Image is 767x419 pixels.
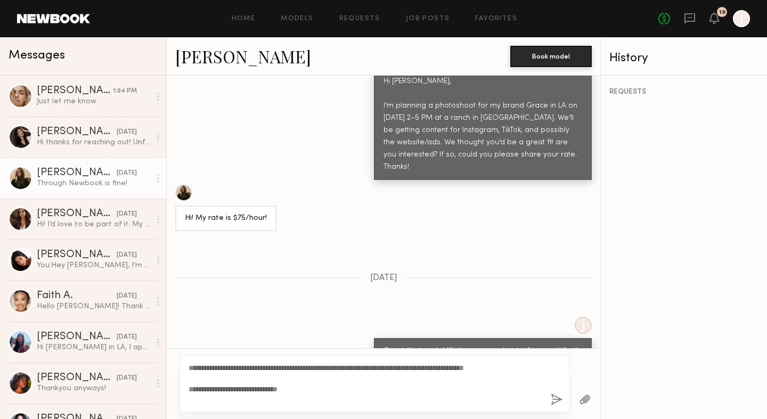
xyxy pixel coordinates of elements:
a: [PERSON_NAME] [175,45,311,68]
span: Messages [9,50,65,62]
div: Thankyou anyways! [37,383,150,393]
div: Through Newbook is fine! [37,178,150,188]
div: 19 [719,10,725,15]
div: You: Hey [PERSON_NAME], I’m planning another photoshoot on [DATE] 2–5 PM at a ranch in [GEOGRAPHI... [37,260,150,270]
div: Faith A. [37,291,117,301]
a: Favorites [475,15,517,22]
div: Great, that works! I’ll share more shoot info soon. What’s your preferred form of communication? [383,345,582,369]
div: Hi! I’d love to be part of it. My rate is 150/hr [37,219,150,229]
div: [PERSON_NAME] [37,373,117,383]
div: [DATE] [117,127,137,137]
div: [PERSON_NAME] [37,168,117,178]
div: [PERSON_NAME] [37,209,117,219]
a: Home [232,15,256,22]
div: [PERSON_NAME] [37,127,117,137]
div: [PERSON_NAME] [37,86,113,96]
div: Hello [PERSON_NAME]! Thank you so much for reaching out. So unfortunately I am no longer in OC bu... [37,301,150,311]
div: Hi [PERSON_NAME], I’m planning a photoshoot for my brand Grace in LA on [DATE] 2–5 PM at a ranch ... [383,76,582,174]
div: [PERSON_NAME] [37,250,117,260]
a: Book model [510,51,592,60]
button: Book model [510,46,592,67]
div: [PERSON_NAME] [37,332,117,342]
div: [DATE] [117,168,137,178]
div: [DATE] [117,373,137,383]
div: Hi thanks for reaching out! Unfortunately I won’t be available :/ [37,137,150,147]
a: J [733,10,750,27]
a: Requests [339,15,380,22]
a: Models [281,15,313,22]
div: [DATE] [117,250,137,260]
div: Hi [PERSON_NAME] in LA, I apologize for the late response. I’ve been out of office as I was sick ... [37,342,150,352]
div: Hi! My rate is $75/hour! [185,212,267,225]
a: Job Posts [406,15,450,22]
div: [DATE] [117,209,137,219]
div: [DATE] [117,332,137,342]
span: [DATE] [370,274,397,283]
div: Just let me know [37,96,150,106]
div: [DATE] [117,291,137,301]
div: REQUESTS [609,88,758,96]
div: History [609,52,758,64]
div: 1:04 PM [113,86,137,96]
